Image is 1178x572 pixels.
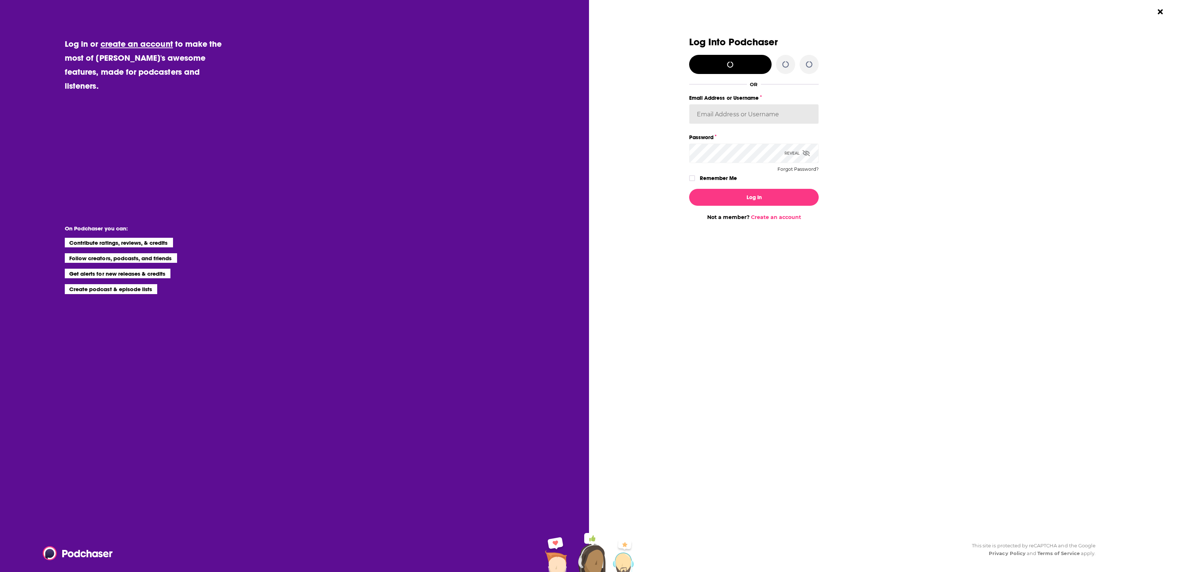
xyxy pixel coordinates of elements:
li: Get alerts for new releases & credits [65,269,170,278]
button: Log In [689,189,819,206]
div: This site is protected by reCAPTCHA and the Google and apply. [966,542,1096,557]
li: On Podchaser you can: [65,225,212,232]
h3: Log Into Podchaser [689,37,819,47]
label: Password [689,133,819,142]
label: Remember Me [700,173,737,183]
a: create an account [100,39,173,49]
a: Podchaser - Follow, Share and Rate Podcasts [43,546,107,560]
li: Follow creators, podcasts, and friends [65,253,177,263]
li: Contribute ratings, reviews, & credits [65,238,173,247]
div: OR [750,81,758,87]
li: Create podcast & episode lists [65,284,157,294]
a: Create an account [751,214,801,220]
input: Email Address or Username [689,104,819,124]
div: Not a member? [689,214,819,220]
a: Privacy Policy [989,550,1026,556]
label: Email Address or Username [689,93,819,103]
button: Forgot Password? [777,167,819,172]
img: Podchaser - Follow, Share and Rate Podcasts [43,546,113,560]
div: Reveal [784,144,810,163]
button: Close Button [1153,5,1167,19]
a: Terms of Service [1037,550,1080,556]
